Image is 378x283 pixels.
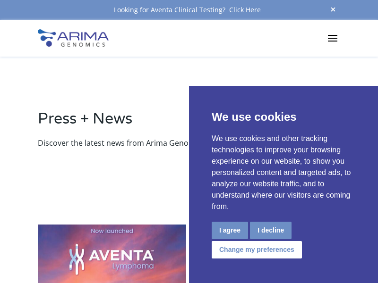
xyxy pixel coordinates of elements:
img: Arima-Genomics-logo [38,29,109,47]
p: We use cookies and other tracking technologies to improve your browsing experience on our website... [212,133,355,212]
div: Looking for Aventa Clinical Testing? [38,4,340,16]
p: Discover the latest news from Arima Genomics. [38,137,340,149]
button: I decline [250,222,292,239]
a: Click Here [225,5,265,14]
button: I agree [212,222,248,239]
p: We use cookies [212,108,355,125]
h2: Press + News [38,108,340,137]
button: Change my preferences [212,241,302,258]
